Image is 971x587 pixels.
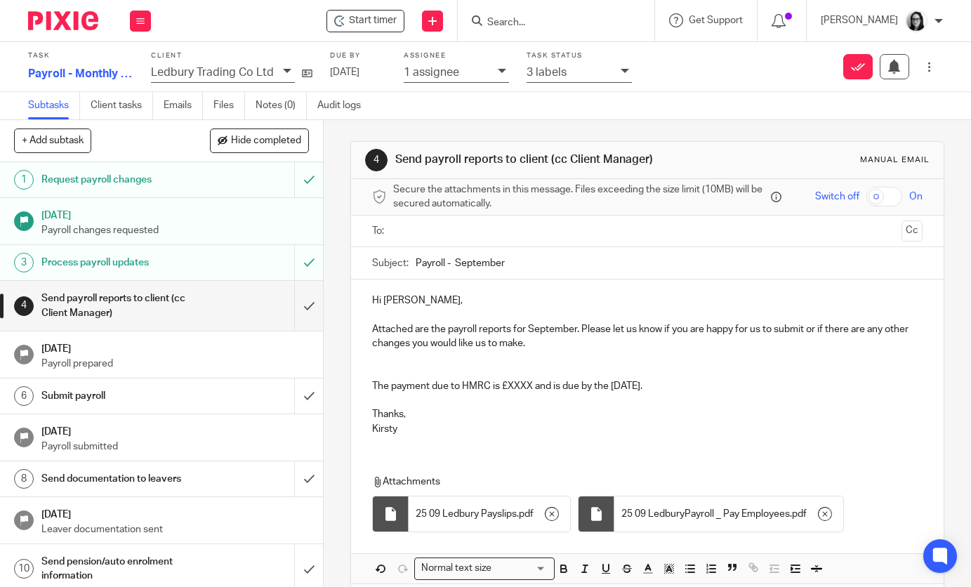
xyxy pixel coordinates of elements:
div: 6 [14,386,34,406]
div: 4 [14,296,34,316]
span: Get Support [689,15,743,25]
h1: Send pension/auto enrolment information [41,551,201,587]
p: Thanks, [372,407,922,421]
p: [PERSON_NAME] [821,13,898,27]
p: Kirsty [372,422,922,436]
p: 1 assignee [404,66,459,79]
div: . [614,496,843,532]
button: + Add subtask [14,128,91,152]
a: Notes (0) [256,92,307,119]
span: Start timer [349,13,397,28]
button: Hide completed [210,128,309,152]
span: pdf [792,507,807,521]
div: 3 [14,253,34,272]
span: Secure the attachments in this message. Files exceeding the size limit (10MB) will be secured aut... [393,183,767,211]
h1: Submit payroll [41,385,201,407]
span: pdf [519,507,534,521]
h1: Send payroll reports to client (cc Client Manager) [41,288,201,324]
label: Task status [527,51,632,60]
div: Ledbury Trading Co Ltd - Payroll - Monthly - Client makes payments [326,10,404,32]
p: Payroll changes requested [41,223,309,237]
div: Search for option [414,558,555,579]
p: Attached are the payroll reports for September. Please let us know if you are happy for us to sub... [372,322,922,351]
span: 25 09 Ledbury Payslips [416,507,517,521]
label: Subject: [372,256,409,270]
span: On [909,190,923,204]
div: 10 [14,559,34,579]
p: 3 labels [527,66,567,79]
span: Hide completed [231,136,301,147]
h1: Process payroll updates [41,252,201,273]
h1: [DATE] [41,421,309,439]
p: Leaver documentation sent [41,522,309,536]
label: Client [151,51,312,60]
div: Manual email [860,154,930,166]
a: Audit logs [317,92,371,119]
input: Search for option [496,561,546,576]
h1: Request payroll changes [41,169,201,190]
p: Payroll submitted [41,440,309,454]
span: Switch off [815,190,859,204]
img: Pixie [28,11,98,30]
label: Due by [330,51,386,60]
img: Profile%20photo.jpeg [905,10,927,32]
input: Search [486,17,612,29]
p: The payment due to HMRC is £XXXX and is due by the [DATE]. [372,379,922,393]
a: Emails [164,92,203,119]
h1: [DATE] [41,504,309,522]
h1: Send documentation to leavers [41,468,201,489]
span: [DATE] [330,67,359,77]
button: Cc [901,220,923,242]
h1: [DATE] [41,338,309,356]
h1: [DATE] [41,205,309,223]
p: Payroll prepared [41,357,309,371]
a: Files [213,92,245,119]
h1: Send payroll reports to client (cc Client Manager) [395,152,678,167]
label: To: [372,224,388,238]
div: . [409,496,570,532]
div: 1 [14,170,34,190]
span: Normal text size [418,561,494,576]
span: 25 09 LedburyPayroll _ Pay Employees [621,507,790,521]
p: Ledbury Trading Co Ltd [151,66,274,79]
div: 8 [14,469,34,489]
a: Subtasks [28,92,80,119]
p: Hi [PERSON_NAME], [372,293,922,308]
p: Attachments [372,475,915,489]
div: 4 [365,149,388,171]
label: Assignee [404,51,509,60]
label: Task [28,51,133,60]
a: Client tasks [91,92,153,119]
